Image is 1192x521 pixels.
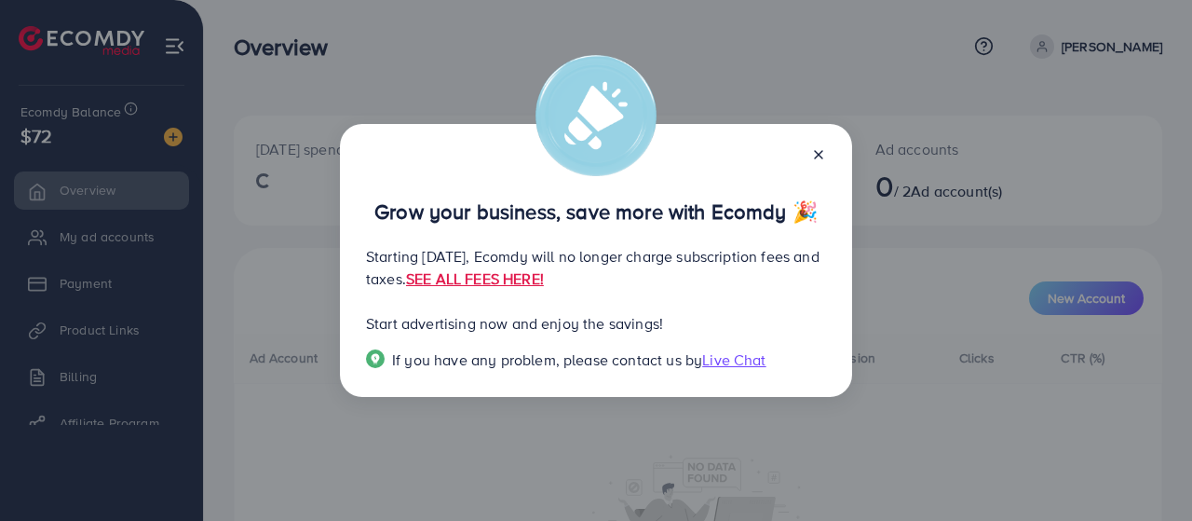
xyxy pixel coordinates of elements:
[535,55,657,176] img: alert
[366,350,385,368] img: Popup guide
[366,245,826,290] p: Starting [DATE], Ecomdy will no longer charge subscription fees and taxes.
[366,312,826,335] p: Start advertising now and enjoy the savings!
[392,350,702,370] span: If you have any problem, please contact us by
[406,268,544,289] a: SEE ALL FEES HERE!
[366,200,826,223] p: Grow your business, save more with Ecomdy 🎉
[702,350,765,370] span: Live Chat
